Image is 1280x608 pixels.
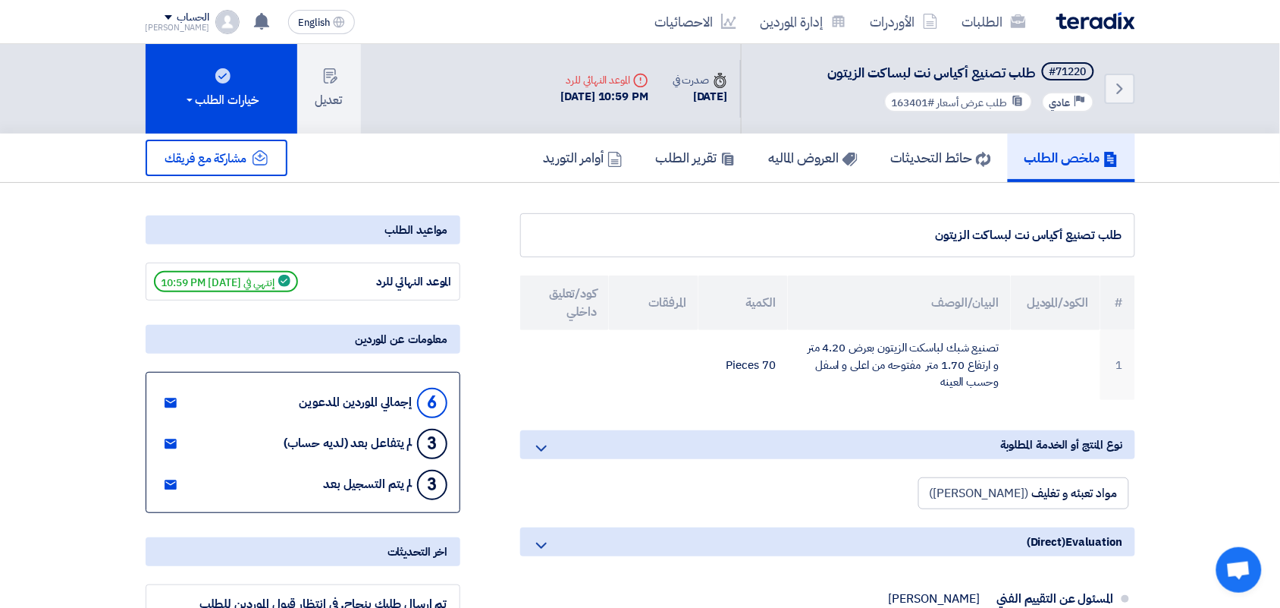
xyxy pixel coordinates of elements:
[609,276,698,330] th: المرفقات
[323,477,412,492] div: لم يتم التسجيل بعد
[1024,149,1118,166] h5: ملخص الطلب
[639,134,752,182] a: تقرير الطلب
[1100,330,1134,400] td: 1
[673,88,727,106] div: [DATE]
[561,72,649,88] div: الموعد النهائي للرد
[146,216,460,244] div: مواعيد الطلب
[300,395,413,410] div: إجمالي الموردين المدعوين
[544,149,623,166] h5: أوامر التوريد
[184,91,259,109] div: خيارات الطلب
[874,134,1008,182] a: حائط التحديثات
[146,537,460,566] div: اخر التحديثات
[1011,276,1100,330] th: الكود/الموديل
[146,44,297,134] button: خيارات الطلب
[1008,134,1135,182] a: ملخص الطلب
[146,325,460,354] div: معلومات عن الموردين
[930,484,1029,502] span: ([PERSON_NAME])
[533,226,1122,244] div: طلب تصنيع أكياس نت لبساكت الزيتون
[892,95,935,111] span: #163401
[643,4,748,39] a: الاحصائيات
[1056,12,1135,30] img: Teradix logo
[1216,547,1262,593] div: Open chat
[828,62,1036,83] span: طلب تصنيع أكياس نت لبساكت الزيتون
[1027,534,1065,550] span: (Direct)
[298,17,330,28] span: English
[165,150,247,168] span: مشاركة مع فريقك
[698,276,788,330] th: الكمية
[177,11,209,24] div: الحساب
[748,4,858,39] a: إدارة الموردين
[154,271,298,292] span: إنتهي في [DATE] 10:59 PM
[1100,276,1134,330] th: #
[1000,436,1122,453] span: نوع المنتج أو الخدمة المطلوبة
[561,88,649,106] div: [DATE] 10:59 PM
[1049,96,1071,110] span: عادي
[297,44,361,134] button: تعديل
[788,330,1011,400] td: تصنيع شبك لباسكت الزيتون بعرض 4.20 متر و ارتفاع 1.70 متر مفتوحه من اعلى و اسفل وحسب العينه
[338,273,452,291] div: الموعد النهائي للرد
[673,72,727,88] div: صدرت في
[1031,484,1117,502] span: مواد تعبئه و تغليف
[889,591,980,606] div: [PERSON_NAME]
[527,134,639,182] a: أوامر التوريد
[417,388,447,418] div: 6
[215,10,240,34] img: profile_test.png
[891,149,991,166] h5: حائط التحديثات
[1065,534,1122,550] span: Evaluation
[417,470,447,500] div: 3
[146,24,210,32] div: [PERSON_NAME]
[752,134,874,182] a: العروض الماليه
[288,10,355,34] button: English
[698,330,788,400] td: 70 Pieces
[950,4,1038,39] a: الطلبات
[284,436,413,451] div: لم يتفاعل بعد (لديه حساب)
[788,276,1011,330] th: البيان/الوصف
[520,276,610,330] th: كود/تعليق داخلي
[858,4,950,39] a: الأوردرات
[656,149,736,166] h5: تقرير الطلب
[937,95,1008,111] span: طلب عرض أسعار
[417,429,447,459] div: 3
[1049,67,1087,77] div: #71220
[769,149,858,166] h5: العروض الماليه
[828,62,1097,83] h5: طلب تصنيع أكياس نت لبساكت الزيتون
